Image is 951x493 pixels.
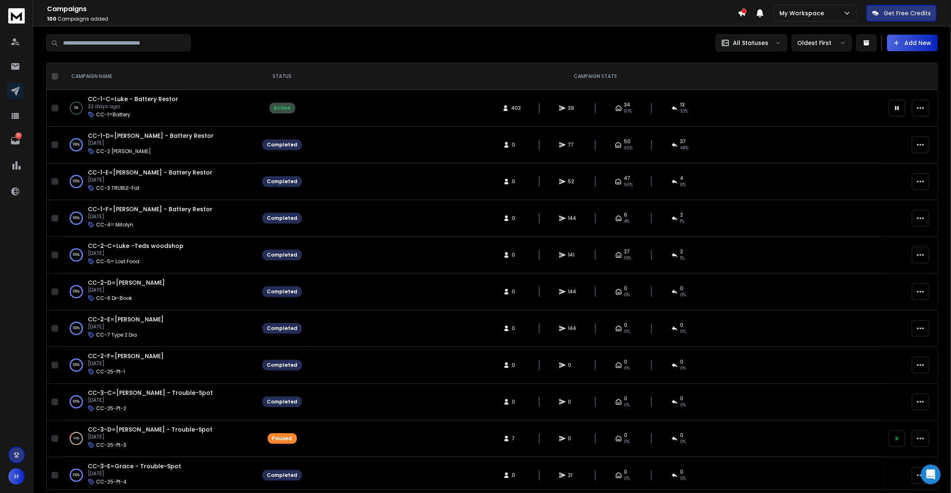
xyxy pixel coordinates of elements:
h1: Campaigns [47,4,738,14]
span: 0 [512,325,520,332]
span: 21 [568,472,577,479]
p: 100 % [73,361,80,369]
span: 0 [680,432,684,439]
td: 100%CC-2-C=Luke -Teds woodshop[DATE]CC-5= Lost Food [61,237,257,274]
span: 2 [680,248,683,255]
span: 0 [512,252,520,258]
span: 0 [680,285,684,292]
p: 22 days ago [88,103,178,110]
p: CC-6 Dr-Book [96,295,132,302]
span: 0 [568,399,577,405]
span: 33 % [680,108,688,115]
td: 100%CC-2-F=[PERSON_NAME][DATE]CC-25-Pt-1 [61,347,257,384]
p: [DATE] [88,434,212,440]
span: 0 [680,322,684,328]
span: 144 [568,325,577,332]
button: Get Free Credits [866,5,937,21]
span: 1 % [680,255,685,262]
p: 100 % [73,471,80,479]
p: [DATE] [88,287,165,293]
a: CC-3-D=[PERSON_NAME] - Trouble-Spot [88,425,212,434]
span: 1 % [680,218,685,225]
p: CC-7 Type 2 Dia [96,332,137,338]
div: Paused [272,435,292,442]
span: 4 % [624,218,630,225]
p: CC-1=Battery [96,111,130,118]
p: CC-4= Mitolyn [96,222,133,228]
span: 141 [568,252,577,258]
p: CC-5= Lost Food [96,258,139,265]
button: Add New [887,35,938,51]
span: 0% [680,365,686,372]
a: CC-2-E=[PERSON_NAME] [88,315,164,323]
a: CC-2-F=[PERSON_NAME] [88,352,164,360]
span: 0 % [624,475,630,482]
p: CC-3 TRUBLE-Fat [96,185,139,191]
span: 90 % [624,182,633,188]
th: STATUS [257,63,307,90]
p: 57 [15,132,22,139]
span: 48 % [680,145,689,151]
p: CC-25-Pt-2 [96,405,126,412]
th: CAMPAIGN NAME [61,63,257,90]
p: [DATE] [88,213,212,220]
span: 0 [568,435,577,442]
th: CAMPAIGN STATS [307,63,884,90]
span: 0 [624,322,628,328]
td: 0%CC-1-C=Luke - Battery Restor22 days agoCC-1=Battery [61,90,257,127]
p: [DATE] [88,397,213,403]
span: 0 % [624,292,630,298]
span: 0 % [624,328,630,335]
span: 0% [680,439,686,445]
span: 39 [568,105,577,111]
p: Campaigns added [47,16,738,22]
div: Completed [267,399,297,405]
span: 0 % [680,292,686,298]
span: 77 [568,142,577,148]
a: CC-1-C=Luke - Battery Restor [88,95,178,103]
td: 100%CC-2-D=[PERSON_NAME][DATE]CC-6 Dr-Book [61,274,257,310]
span: 100 [47,15,56,22]
button: H [8,468,25,485]
span: 2 [680,212,683,218]
span: CC-1-F=[PERSON_NAME] - Battery Restor [88,205,212,213]
span: 6 [624,212,628,218]
span: 8 % [680,182,686,188]
span: 0 [680,469,684,475]
span: 0 [512,399,520,405]
p: All Statuses [733,39,768,47]
span: 402 [511,105,521,111]
span: 34 [624,101,631,108]
span: 87 % [624,108,632,115]
p: [DATE] [88,323,164,330]
td: 14%CC-3-D=[PERSON_NAME] - Trouble-Spot[DATE]CC-25-Pt-3 [61,420,257,457]
p: 100 % [73,398,80,406]
a: CC-2-D=[PERSON_NAME] [88,278,165,287]
div: Completed [267,472,297,479]
p: CC-25-Pt-3 [96,442,126,448]
a: CC-2-C=Luke -Teds woodshop [88,242,184,250]
span: CC-1-E=[PERSON_NAME] - Battery Restor [88,168,212,177]
span: CC-3-C=[PERSON_NAME] - Trouble-Spot [88,389,213,397]
p: 100 % [73,214,80,222]
span: 52 [568,178,577,185]
p: 0 % [74,104,78,112]
span: 19 % [624,255,631,262]
td: 100%CC-1-E=[PERSON_NAME] - Battery Restor[DATE]CC-3 TRUBLE-Fat [61,163,257,200]
p: [DATE] [88,470,181,477]
span: 0 [624,285,628,292]
span: 50 [624,138,631,145]
p: Get Free Credits [884,9,931,17]
span: 0 [568,362,577,368]
span: 144 [568,215,577,222]
span: 0 [512,178,520,185]
p: 100 % [73,141,80,149]
span: 0% [624,365,630,372]
div: Completed [267,178,297,185]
